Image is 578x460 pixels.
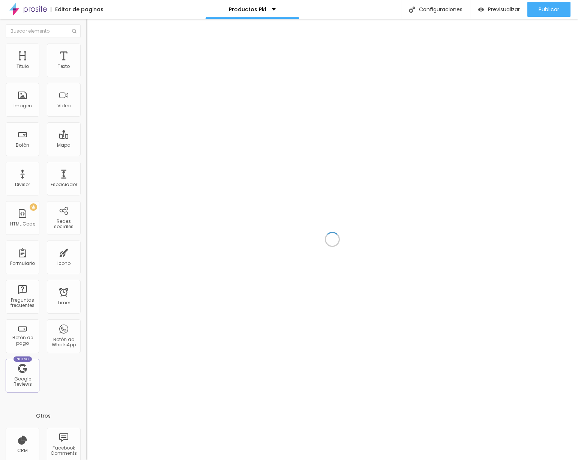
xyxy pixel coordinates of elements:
[14,103,32,108] div: Imagen
[57,300,70,305] div: Timer
[10,261,35,266] div: Formulario
[229,7,266,12] p: Productos Pkl
[8,335,37,346] div: Botón de pago
[478,6,484,13] img: view-1.svg
[8,298,37,308] div: Preguntas frecuentes
[15,182,30,187] div: Divisor
[539,6,559,12] span: Publicar
[72,29,77,33] img: Icone
[57,261,71,266] div: Icono
[58,64,70,69] div: Texto
[57,143,71,148] div: Mapa
[16,143,29,148] div: Botón
[10,221,35,227] div: HTML Code
[488,6,520,12] span: Previsualizar
[14,356,32,362] div: Nuevo
[49,337,78,348] div: Botón do WhatsApp
[6,24,81,38] input: Buscar elemento
[51,182,77,187] div: Espaciador
[17,448,28,453] div: CRM
[51,7,104,12] div: Editor de paginas
[470,2,527,17] button: Previsualizar
[57,103,71,108] div: Video
[409,6,415,13] img: Icone
[8,376,37,387] div: Google Reviews
[49,445,78,456] div: Facebook Comments
[17,64,29,69] div: Titulo
[49,219,78,230] div: Redes sociales
[527,2,570,17] button: Publicar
